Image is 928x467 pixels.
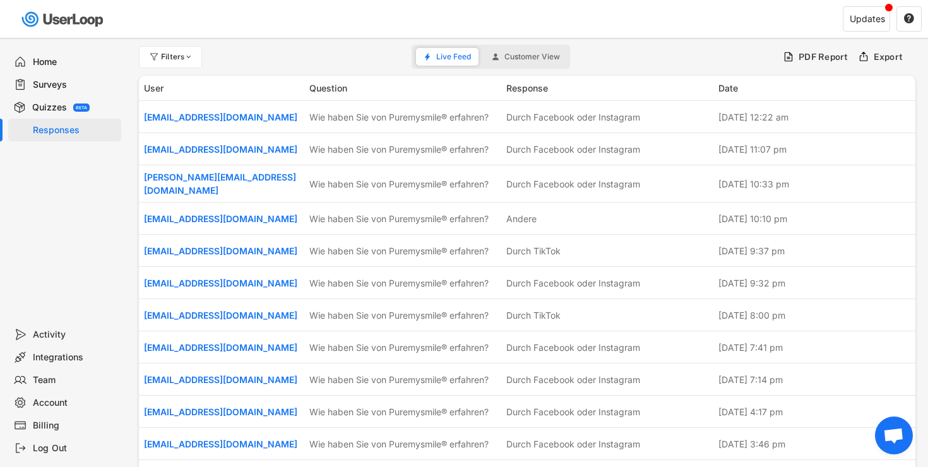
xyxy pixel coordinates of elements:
div: Andere [506,212,537,225]
div: Wie haben Sie von Puremysmile® erfahren? [309,373,499,386]
div: Responses [33,124,116,136]
span: Customer View [504,53,560,61]
a: [EMAIL_ADDRESS][DOMAIN_NAME] [144,112,297,122]
div: [DATE] 9:37 pm [718,244,910,257]
div: Durch Facebook oder Instagram [506,437,640,451]
div: Durch Facebook oder Instagram [506,405,640,418]
div: Question [309,81,499,95]
div: [DATE] 10:33 pm [718,177,910,191]
div: Durch TikTok [506,244,561,257]
div: Wie haben Sie von Puremysmile® erfahren? [309,177,499,191]
div: Export [874,51,903,62]
div: [DATE] 8:00 pm [718,309,910,322]
div: [DATE] 9:32 pm [718,276,910,290]
button: Customer View [484,48,568,66]
div: Integrations [33,352,116,364]
div: Durch Facebook oder Instagram [506,341,640,354]
div: Durch Facebook oder Instagram [506,276,640,290]
div: Surveys [33,79,116,91]
a: [EMAIL_ADDRESS][DOMAIN_NAME] [144,406,297,417]
div: Chat öffnen [875,417,913,454]
div: Durch Facebook oder Instagram [506,143,640,156]
div: Wie haben Sie von Puremysmile® erfahren? [309,405,499,418]
div: [DATE] 4:17 pm [718,405,910,418]
div: Log Out [33,442,116,454]
button: Live Feed [416,48,479,66]
div: BETA [76,105,87,110]
div: Activity [33,329,116,341]
div: Account [33,397,116,409]
a: [EMAIL_ADDRESS][DOMAIN_NAME] [144,144,297,155]
div: [DATE] 7:14 pm [718,373,910,386]
div: User [144,81,302,95]
div: Wie haben Sie von Puremysmile® erfahren? [309,276,499,290]
div: Wie haben Sie von Puremysmile® erfahren? [309,143,499,156]
div: [DATE] 3:46 pm [718,437,910,451]
div: Date [718,81,910,95]
div: Home [33,56,116,68]
div: Updates [850,15,885,23]
span: Live Feed [436,53,471,61]
div: Wie haben Sie von Puremysmile® erfahren? [309,244,499,257]
a: [EMAIL_ADDRESS][DOMAIN_NAME] [144,245,297,256]
div: [DATE] 12:22 am [718,110,910,124]
div: [DATE] 10:10 pm [718,212,910,225]
img: userloop-logo-01.svg [19,6,108,32]
div: Wie haben Sie von Puremysmile® erfahren? [309,309,499,322]
button:  [903,13,915,25]
text:  [904,13,914,24]
div: Team [33,374,116,386]
a: [EMAIL_ADDRESS][DOMAIN_NAME] [144,374,297,385]
div: Durch Facebook oder Instagram [506,110,640,124]
div: Filters [161,53,194,61]
a: [PERSON_NAME][EMAIL_ADDRESS][DOMAIN_NAME] [144,172,296,196]
div: Wie haben Sie von Puremysmile® erfahren? [309,341,499,354]
div: [DATE] 11:07 pm [718,143,910,156]
div: Wie haben Sie von Puremysmile® erfahren? [309,212,499,225]
div: [DATE] 7:41 pm [718,341,910,354]
a: [EMAIL_ADDRESS][DOMAIN_NAME] [144,213,297,224]
a: [EMAIL_ADDRESS][DOMAIN_NAME] [144,342,297,353]
div: Response [506,81,711,95]
div: Wie haben Sie von Puremysmile® erfahren? [309,437,499,451]
div: Quizzes [32,102,67,114]
div: PDF Report [799,51,848,62]
a: [EMAIL_ADDRESS][DOMAIN_NAME] [144,310,297,321]
a: [EMAIL_ADDRESS][DOMAIN_NAME] [144,278,297,288]
div: Durch Facebook oder Instagram [506,177,640,191]
div: Durch Facebook oder Instagram [506,373,640,386]
div: Durch TikTok [506,309,561,322]
div: Wie haben Sie von Puremysmile® erfahren? [309,110,499,124]
a: [EMAIL_ADDRESS][DOMAIN_NAME] [144,439,297,449]
div: Billing [33,420,116,432]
